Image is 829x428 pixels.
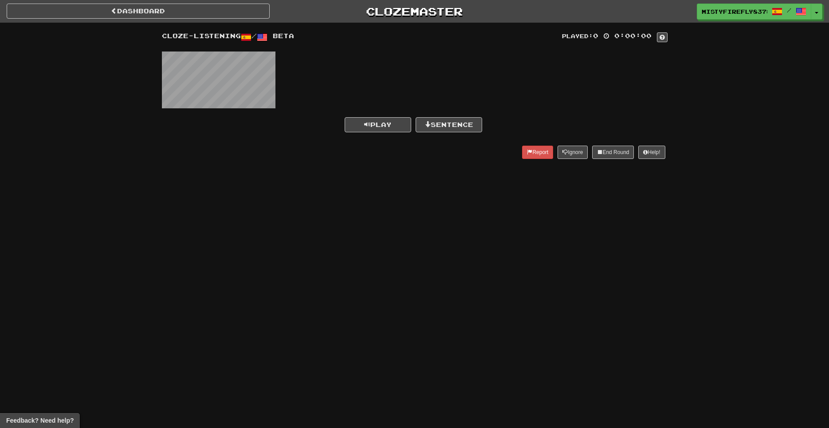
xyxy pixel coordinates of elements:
[562,33,593,39] small: Played:
[6,416,74,425] span: Open feedback widget
[162,32,668,43] div: Cloze-Listening / Beta
[522,146,553,159] button: Report
[283,4,546,19] a: Clozemaster
[697,4,811,20] a: MistyFirefly8378 /
[562,32,668,42] div: 0 0:00:00
[345,117,411,132] button: Play
[702,8,767,16] span: MistyFirefly8378
[7,4,270,19] a: Dashboard
[364,121,392,128] span: Play
[558,146,588,159] button: Ignore
[787,7,791,13] span: /
[638,146,665,159] button: Help!
[592,146,634,159] button: End Round
[416,117,482,132] button: Sentence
